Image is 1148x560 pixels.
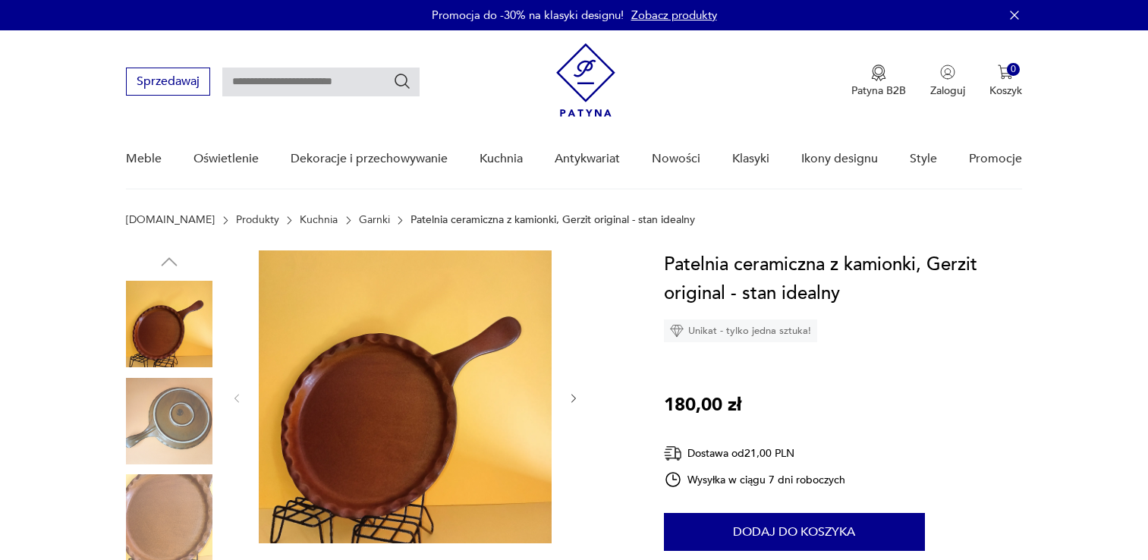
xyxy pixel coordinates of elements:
[300,214,338,226] a: Kuchnia
[930,64,965,98] button: Zaloguj
[998,64,1013,80] img: Ikona koszyka
[940,64,955,80] img: Ikonka użytkownika
[664,444,846,463] div: Dostawa od 21,00 PLN
[664,250,1022,308] h1: Patelnia ceramiczna z kamionki, Gerzit original - stan idealny
[1007,63,1020,76] div: 0
[801,130,878,188] a: Ikony designu
[556,43,615,117] img: Patyna - sklep z meblami i dekoracjami vintage
[126,77,210,88] a: Sprzedawaj
[359,214,390,226] a: Garnki
[910,130,937,188] a: Style
[410,214,695,226] p: Patelnia ceramiczna z kamionki, Gerzit original - stan idealny
[259,250,552,543] img: Zdjęcie produktu Patelnia ceramiczna z kamionki, Gerzit original - stan idealny
[126,281,212,367] img: Zdjęcie produktu Patelnia ceramiczna z kamionki, Gerzit original - stan idealny
[670,324,684,338] img: Ikona diamentu
[631,8,717,23] a: Zobacz produkty
[432,8,624,23] p: Promocja do -30% na klasyki designu!
[393,72,411,90] button: Szukaj
[291,130,448,188] a: Dekoracje i przechowywanie
[126,214,215,226] a: [DOMAIN_NAME]
[126,130,162,188] a: Meble
[555,130,620,188] a: Antykwariat
[930,83,965,98] p: Zaloguj
[664,444,682,463] img: Ikona dostawy
[732,130,769,188] a: Klasyki
[871,64,886,81] img: Ikona medalu
[664,319,817,342] div: Unikat - tylko jedna sztuka!
[193,130,259,188] a: Oświetlenie
[969,130,1022,188] a: Promocje
[989,64,1022,98] button: 0Koszyk
[851,64,906,98] a: Ikona medaluPatyna B2B
[126,68,210,96] button: Sprzedawaj
[664,391,741,420] p: 180,00 zł
[664,470,846,489] div: Wysyłka w ciągu 7 dni roboczych
[851,64,906,98] button: Patyna B2B
[480,130,523,188] a: Kuchnia
[236,214,279,226] a: Produkty
[652,130,700,188] a: Nowości
[126,378,212,464] img: Zdjęcie produktu Patelnia ceramiczna z kamionki, Gerzit original - stan idealny
[989,83,1022,98] p: Koszyk
[664,513,925,551] button: Dodaj do koszyka
[851,83,906,98] p: Patyna B2B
